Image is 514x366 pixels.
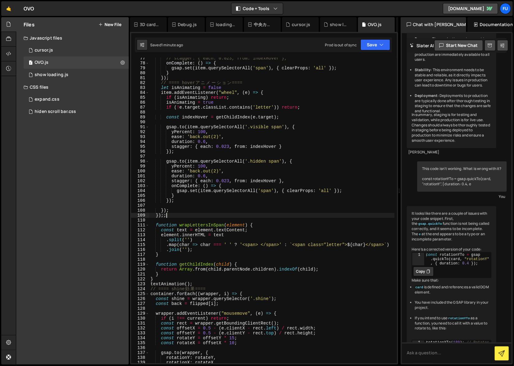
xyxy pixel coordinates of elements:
div: 91 [131,125,149,129]
li: : The production environment is the live version of your application that users interact with. Ch... [415,37,491,62]
div: 88 [131,110,149,115]
div: This code isn't working. What is wrong with it? const rotationYTo = gsap.quickTo(card, "rotationY... [417,161,507,192]
div: OVO.js [35,60,48,65]
div: 中央カードゆらゆら.js [254,21,273,28]
div: Documentation [467,17,513,32]
div: 17267/48011.js [24,69,129,81]
div: 90 [131,120,149,125]
div: 111 [131,223,149,228]
div: 135 [131,341,149,345]
div: 93 [131,134,149,139]
div: 1 minute ago [161,42,183,48]
div: 118 [131,257,149,262]
div: 17267/47848.js [24,56,129,69]
div: 127 [131,301,149,306]
div: 124 [131,287,149,291]
div: 3D card.js [140,21,159,28]
div: Javascript files [16,32,129,44]
div: 110 [131,218,149,223]
div: 83 [131,85,149,90]
code: gsap.quickTo [417,222,443,226]
div: 116 [131,247,149,252]
div: 104 [131,188,149,193]
div: show loading.js [35,72,68,78]
div: 131 [131,321,149,326]
div: 98 [131,159,149,164]
div: hiden scroll bar.css [35,109,76,114]
div: loadingPage.js [216,21,235,28]
div: show loading.js [330,21,349,28]
div: 108 [131,208,149,213]
div: 115 [131,242,149,247]
div: 89 [131,115,149,120]
div: Saved [150,42,183,48]
div: 112 [131,228,149,233]
div: 121 [131,272,149,277]
button: Copy [413,267,434,276]
button: Start new chat [434,40,483,51]
div: OVO [24,5,34,12]
div: expand.css [35,97,59,102]
span: 1 [29,61,32,66]
div: 1 [412,341,424,353]
div: 99 [131,164,149,169]
div: 136 [131,345,149,350]
div: CSS files [16,81,129,93]
div: 107 [131,203,149,208]
div: 130 [131,316,149,321]
div: 123 [131,282,149,287]
div: 105 [131,193,149,198]
div: cursor.js [292,21,310,28]
div: You [419,193,505,200]
div: Prod is out of sync [325,42,357,48]
div: 106 [131,198,149,203]
button: New File [98,22,121,27]
button: Code + Tools [231,3,283,14]
div: 129 [131,311,149,316]
div: 137 [131,350,149,355]
a: 🤙 [1,1,16,16]
div: 134 [131,336,149,341]
div: 125 [131,291,149,296]
div: 138 [131,355,149,360]
div: Debug.js [178,21,197,28]
button: Save [360,39,390,50]
div: 139 [131,360,149,365]
div: Chat with [PERSON_NAME] [401,17,466,32]
div: 101 [131,174,149,179]
div: Fu [500,3,511,14]
div: 119 [131,262,149,267]
div: 103 [131,183,149,188]
li: : This environment needs to be stable and reliable, as it directly impacts user experience. Any i... [415,67,491,88]
div: 126 [131,296,149,301]
div: 79 [131,66,149,71]
div: 122 [131,277,149,282]
div: 86 [131,100,149,105]
div: [PERSON_NAME] [408,150,495,155]
div: 80 [131,71,149,75]
div: 17267/47820.css [24,93,129,106]
div: 120 [131,267,149,272]
div: 17267/47816.css [24,106,129,118]
li: If you intend to use as a function, you need to call it with a value to rotate to, like this: [415,316,491,331]
div: 132 [131,326,149,331]
div: cursor.js [35,48,53,53]
strong: Deployment [415,93,438,98]
div: 109 [131,213,149,218]
code: card [415,285,424,290]
div: 133 [131,331,149,336]
div: 85 [131,95,149,100]
div: 102 [131,179,149,183]
div: 78 [131,61,149,66]
code: e [418,232,421,237]
strong: Stability [415,67,431,72]
li: is defined and references a valid DOM element. [415,285,491,295]
h2: Slater AI [410,43,434,48]
div: 94 [131,139,149,144]
li: : Deployments to production are typically done after thorough testing in staging to ensure that t... [415,93,491,114]
div: 114 [131,237,149,242]
strong: Purpose [415,36,430,41]
div: 100 [131,169,149,174]
h2: Files [24,21,35,28]
div: 117 [131,252,149,257]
